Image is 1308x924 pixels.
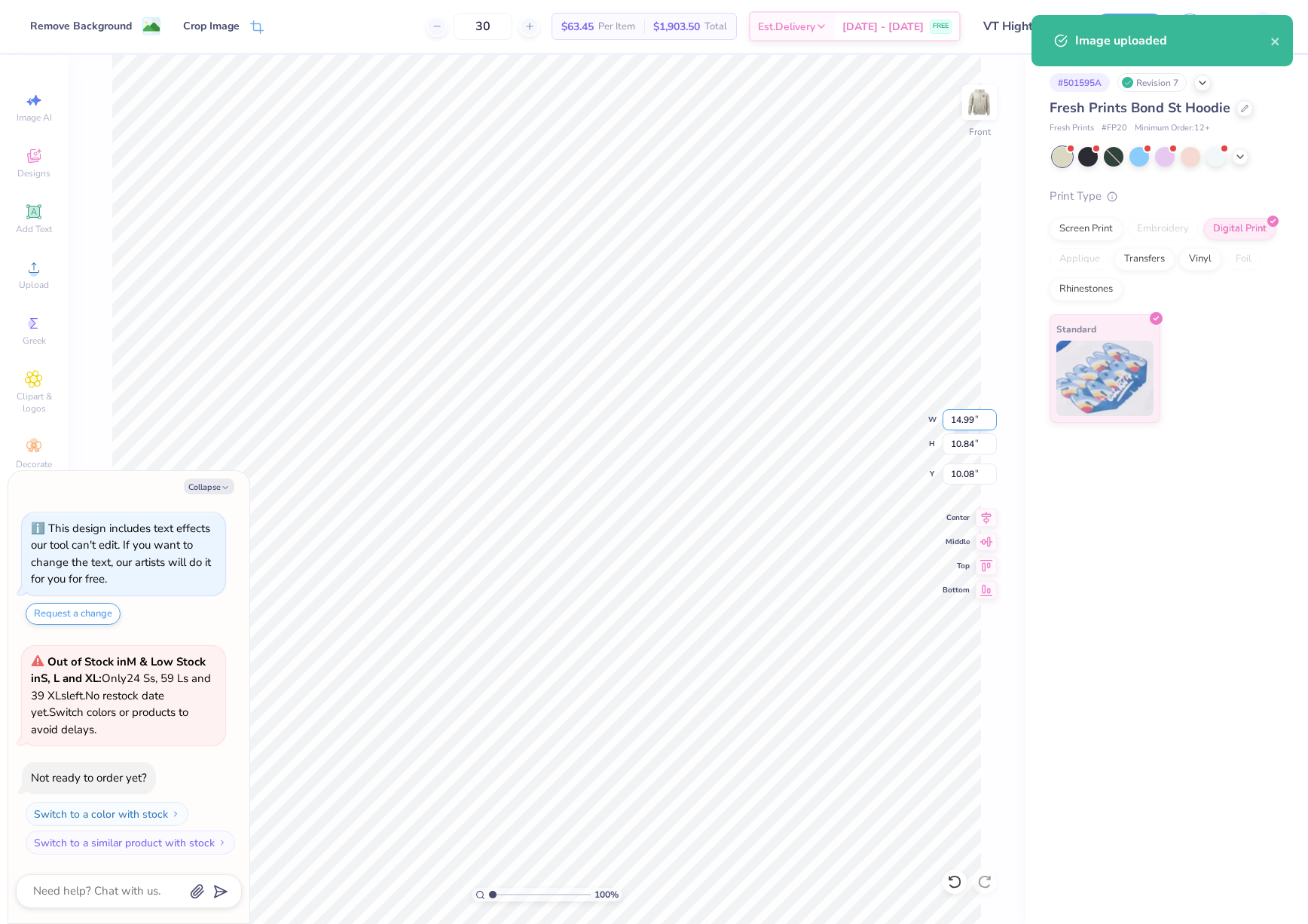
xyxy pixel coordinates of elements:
span: No restock date yet. [31,688,164,721]
div: Foil [1226,248,1261,271]
div: Embroidery [1127,218,1199,240]
span: Per Item [598,19,635,35]
span: Bottom [943,585,970,595]
div: Screen Print [1050,218,1123,240]
button: Switch to a similar product with stock [26,831,235,855]
span: $1,903.50 [653,19,700,35]
span: Add Text [16,223,52,235]
span: Est. Delivery [758,19,815,35]
div: Front [969,125,991,139]
div: Remove Background [30,18,132,34]
span: Decorate [16,458,52,470]
span: Clipart & logos [8,390,60,415]
div: Print Type [1050,188,1278,205]
div: Not ready to order yet? [31,770,147,785]
strong: Out of Stock in M [47,654,139,669]
div: Digital Print [1203,218,1276,240]
div: This design includes text effects our tool can't edit. If you want to change the text, our artist... [31,521,211,587]
button: close [1270,32,1281,50]
img: Front [964,87,995,118]
div: Rhinestones [1050,278,1123,301]
div: Applique [1050,248,1110,271]
span: Fresh Prints [1050,122,1094,135]
div: Vinyl [1179,248,1221,271]
span: Upload [19,279,49,291]
span: $63.45 [561,19,594,35]
img: Switch to a color with stock [171,809,180,818]
div: Transfers [1114,248,1175,271]
div: Revision 7 [1117,73,1187,92]
span: Minimum Order: 12 + [1135,122,1210,135]
span: Fresh Prints Bond St Hoodie [1050,99,1230,117]
span: Designs [17,167,50,179]
button: Request a change [26,603,121,625]
span: Standard [1056,321,1096,337]
div: Crop Image [183,18,240,34]
span: Middle [943,537,970,547]
img: Standard [1056,341,1154,416]
button: Collapse [184,479,234,494]
div: Image uploaded [1075,32,1270,50]
span: Image AI [17,112,52,124]
span: 100 % [594,888,619,901]
span: Top [943,561,970,571]
span: Greek [23,335,46,347]
input: Untitled Design [972,11,1083,41]
button: Switch to a color with stock [26,802,188,826]
div: # 501595A [1050,73,1110,92]
input: – – [454,13,512,40]
span: # FP20 [1102,122,1127,135]
span: [DATE] - [DATE] [842,19,924,35]
span: Center [943,512,970,523]
span: Only 24 Ss, 59 Ls and 39 XLs left. Switch colors or products to avoid delays. [31,654,211,737]
span: Total [704,19,727,35]
span: FREE [933,21,949,32]
img: Switch to a similar product with stock [218,838,227,847]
